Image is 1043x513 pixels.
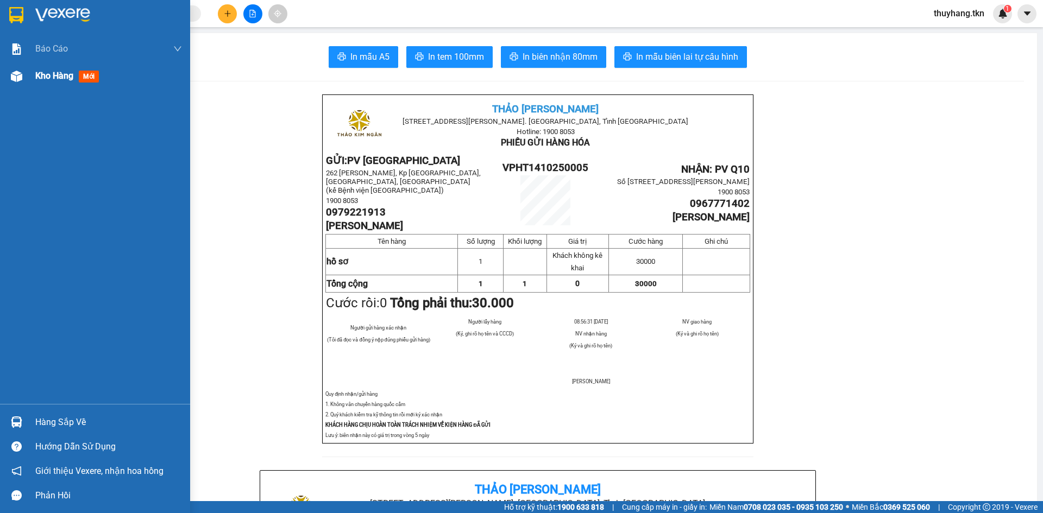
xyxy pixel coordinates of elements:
[557,503,604,511] strong: 1900 633 818
[326,220,403,232] span: [PERSON_NAME]
[636,257,655,265] span: 30000
[325,422,491,428] strong: KHÁCH HÀNG CHỊU HOÀN TOÀN TRÁCH NHIỆM VỀ KIỆN HÀNG ĐÃ GỬI
[390,295,514,311] strong: Tổng phải thu:
[326,278,368,289] strong: Tổng cộng
[35,487,182,504] div: Phản hồi
[326,155,460,167] strong: GỬI:
[380,295,387,311] span: 0
[510,52,518,62] span: printer
[350,50,389,64] span: In mẫu A5
[523,280,527,288] span: 1
[479,257,482,265] span: 1
[636,50,738,64] span: In mẫu biên lai tự cấu hình
[676,331,719,337] span: (Ký và ghi rõ họ tên)
[682,319,712,325] span: NV giao hàng
[575,279,580,288] span: 0
[9,7,23,23] img: logo-vxr
[673,211,750,223] span: [PERSON_NAME]
[501,137,590,148] span: PHIẾU GỬI HÀNG HÓA
[852,501,930,513] span: Miền Bắc
[218,4,237,23] button: plus
[415,52,424,62] span: printer
[326,256,348,267] span: hồ sơ
[361,497,714,510] li: [STREET_ADDRESS][PERSON_NAME]. [GEOGRAPHIC_DATA], Tỉnh [GEOGRAPHIC_DATA]
[14,79,162,115] b: GỬI : PV [GEOGRAPHIC_DATA]
[468,319,501,325] span: Người lấy hàng
[406,46,493,68] button: printerIn tem 100mm
[325,411,442,417] span: 2. Quý khách kiểm tra kỹ thông tin rồi mới ký xác nhận
[350,325,406,331] span: Người gửi hàng xác nhận
[11,441,22,452] span: question-circle
[744,503,843,511] strong: 0708 023 035 - 0935 103 250
[325,432,429,438] span: Lưu ý: biên nhận này có giá trị trong vòng 5 ngày
[572,378,610,384] span: [PERSON_NAME]
[1006,5,1009,12] span: 1
[467,237,495,245] span: Số lượng
[617,178,750,186] span: Số [STREET_ADDRESS][PERSON_NAME]
[569,343,612,349] span: (Ký và ghi rõ họ tên)
[846,505,849,509] span: ⚪️
[517,128,575,136] span: Hotline: 1900 8053
[249,10,256,17] span: file-add
[612,501,614,513] span: |
[475,483,601,496] b: Thảo [PERSON_NAME]
[378,237,406,245] span: Tên hàng
[327,337,430,343] span: (Tôi đã đọc và đồng ý nộp đúng phiếu gửi hàng)
[337,52,346,62] span: printer
[1017,4,1036,23] button: caret-down
[998,9,1008,18] img: icon-new-feature
[332,98,386,152] img: logo
[681,163,750,175] span: NHẬN: PV Q10
[456,331,514,337] span: (Ký, ghi rõ họ tên và CCCD)
[690,198,750,210] span: 0967771402
[35,464,164,478] span: Giới thiệu Vexere, nhận hoa hồng
[502,162,588,174] span: VPHT1410250005
[11,466,22,476] span: notification
[629,237,663,245] span: Cước hàng
[552,251,602,272] span: Khách không kê khai
[268,4,287,23] button: aim
[243,4,262,23] button: file-add
[326,295,514,311] span: Cước rồi:
[102,40,454,54] li: Hotline: 1900 8153
[614,46,747,68] button: printerIn mẫu biên lai tự cấu hình
[718,188,750,196] span: 1900 8053
[11,71,22,82] img: warehouse-icon
[35,414,182,430] div: Hàng sắp về
[983,503,990,511] span: copyright
[326,197,358,205] span: 1900 8053
[35,71,73,81] span: Kho hàng
[709,501,843,513] span: Miền Nam
[79,71,99,83] span: mới
[326,169,481,194] span: 262 [PERSON_NAME], Kp [GEOGRAPHIC_DATA], [GEOGRAPHIC_DATA], [GEOGRAPHIC_DATA] (kế Bệnh viện [GEOG...
[501,46,606,68] button: printerIn biên nhận 80mm
[492,103,599,115] span: THẢO [PERSON_NAME]
[11,490,22,501] span: message
[274,10,281,17] span: aim
[329,46,398,68] button: printerIn mẫu A5
[403,117,688,125] span: [STREET_ADDRESS][PERSON_NAME]. [GEOGRAPHIC_DATA], Tỉnh [GEOGRAPHIC_DATA]
[428,50,484,64] span: In tem 100mm
[14,14,68,68] img: logo.jpg
[11,43,22,55] img: solution-icon
[224,10,231,17] span: plus
[1022,9,1032,18] span: caret-down
[326,206,386,218] span: 0979221913
[568,237,587,245] span: Giá trị
[938,501,940,513] span: |
[523,50,598,64] span: In biên nhận 80mm
[574,319,608,325] span: 08:56:31 [DATE]
[883,503,930,511] strong: 0369 525 060
[623,52,632,62] span: printer
[635,280,657,288] span: 30000
[508,237,542,245] span: Khối lượng
[102,27,454,40] li: [STREET_ADDRESS][PERSON_NAME]. [GEOGRAPHIC_DATA], Tỉnh [GEOGRAPHIC_DATA]
[173,45,182,53] span: down
[479,280,483,288] span: 1
[925,7,993,20] span: thuyhang.tkn
[1004,5,1011,12] sup: 1
[705,237,728,245] span: Ghi chú
[11,416,22,428] img: warehouse-icon
[325,401,405,407] span: 1. Không vân chuyển hàng quốc cấm
[35,439,182,455] div: Hướng dẫn sử dụng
